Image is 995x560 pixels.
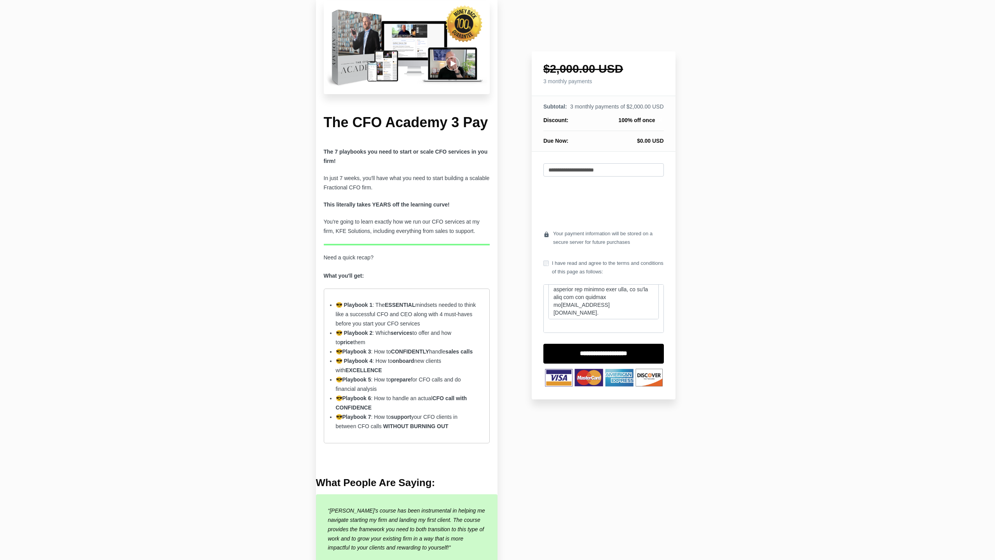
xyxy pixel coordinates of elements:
h1: The CFO Academy 3 Pay [324,114,490,132]
strong: support [391,414,411,420]
a: close [655,117,664,126]
strong: CFO call with CONFIDENCE [336,395,467,411]
td: 3 monthly payments of $2,000.00 USD [569,103,663,116]
h4: 3 monthly payments [543,79,664,84]
img: TNbqccpWSzOQmI4HNVXb_Untitled_design-53.png [543,367,664,387]
strong: Playbook 5 [342,376,371,383]
strong: Playbook 6 [342,395,371,401]
strong: WITHOUT BURNING OUT [383,423,449,429]
input: I have read and agree to the terms and conditions of this page as follows: [543,261,549,266]
strong: What you'll get: [324,273,364,279]
strong: sales [445,348,459,355]
p: In just 7 weeks, you'll have what you need to start building a scalable Fractional CFO firm. [324,174,490,192]
label: I have read and agree to the terms and conditions of this page as follows: [543,259,664,276]
th: Discount: [543,116,569,131]
span: 100% off once [618,117,655,123]
h4: What People Are Saying: [316,477,498,488]
img: c16be55-448c-d20c-6def-ad6c686240a2_Untitled_design-20.png [324,1,490,94]
p: You're going to learn exactly how we run our CFO services at my firm, KFE Solutions, including ev... [324,217,490,236]
span: 😎 : How to your CFO clients in between CFO calls [336,414,457,429]
span: 😎 : How to handle an actual [336,395,467,411]
strong: This literally takes YEARS off the learning curve! [324,201,450,208]
p: Need a quick recap? [324,253,490,281]
strong: CONFIDENTLY [391,348,429,355]
span: Subtotal: [543,103,567,110]
span: 😎 : How to handle [336,348,473,355]
strong: Playbook 7 [342,414,371,420]
span: : Which to offer and how to them [336,330,452,345]
i: lock [543,229,550,240]
span: Your payment information will be stored on a secure server for future purchases [553,229,664,247]
strong: 😎 Playbook 4 [336,358,373,364]
th: Due Now: [543,131,569,145]
strong: Playbook 3 [342,348,371,355]
b: The 7 playbooks you need to start or scale CFO services in you firm! [324,149,488,164]
strong: price [340,339,353,345]
strong: prepare [391,376,411,383]
span: 😎 : How to for CFO calls and do financial analysis [336,376,461,392]
li: : The mindsets needed to think like a successful CFO and CEO along with 4 must-haves before you s... [336,301,478,329]
strong: calls [461,348,473,355]
strong: onboard [393,358,414,364]
i: close [657,117,664,124]
iframe: Secure payment input frame [542,183,665,223]
span: : How to new clients with [336,358,441,373]
strong: 😎 Playbook 2 [336,330,373,336]
q: [PERSON_NAME]'s course has been instrumental in helping me navigate starting my firm and landing ... [324,502,490,557]
span: $0.00 USD [637,138,663,144]
strong: 😎 Playbook 1 [336,302,373,308]
strong: services [391,330,412,336]
h1: $2,000.00 USD [543,63,664,75]
strong: EXCELLENCE [345,367,382,373]
strong: ESSENTIAL [385,302,415,308]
